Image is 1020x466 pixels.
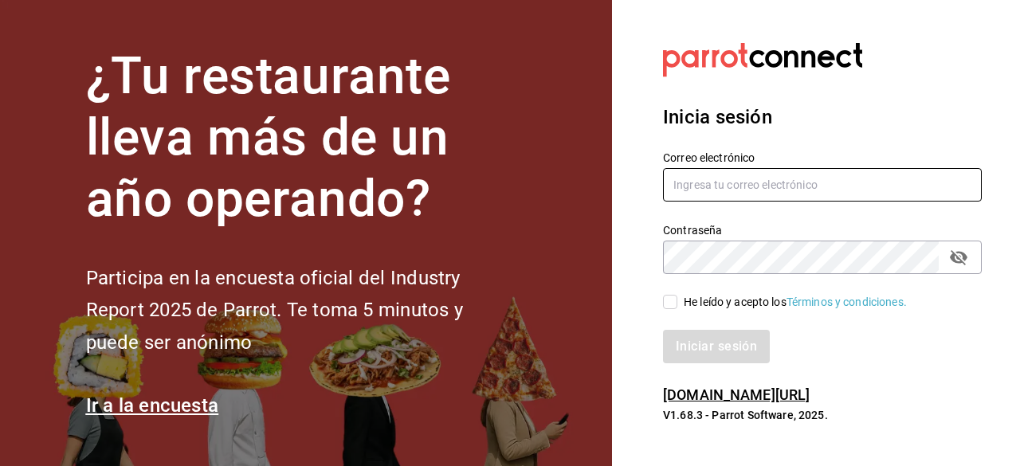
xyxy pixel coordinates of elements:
label: Correo electrónico [663,152,982,163]
div: He leído y acepto los [684,294,907,311]
h3: Inicia sesión [663,103,982,131]
a: [DOMAIN_NAME][URL] [663,386,810,403]
a: Ir a la encuesta [86,394,219,417]
p: V1.68.3 - Parrot Software, 2025. [663,407,982,423]
input: Ingresa tu correo electrónico [663,168,982,202]
h1: ¿Tu restaurante lleva más de un año operando? [86,46,516,229]
label: Contraseña [663,225,982,236]
button: passwordField [945,244,972,271]
a: Términos y condiciones. [787,296,907,308]
h2: Participa en la encuesta oficial del Industry Report 2025 de Parrot. Te toma 5 minutos y puede se... [86,262,516,359]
